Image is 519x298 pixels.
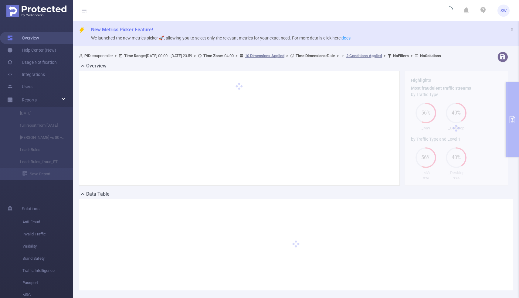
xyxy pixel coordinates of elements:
b: PID: [84,53,92,58]
h2: Data Table [86,190,110,198]
span: Traffic Intelligence [22,265,73,277]
span: Passport [22,277,73,289]
a: Usage Notification [7,56,57,68]
b: No Filters [393,53,409,58]
span: Date [296,53,335,58]
span: Anti-Fraud [22,216,73,228]
a: Integrations [7,68,45,80]
span: > [113,53,119,58]
i: icon: loading [446,6,453,15]
span: > [335,53,341,58]
u: 10 Dimensions Applied [245,53,284,58]
span: SW [500,5,507,17]
span: New Metrics Picker Feature! [91,27,153,33]
b: Time Dimensions : [296,53,327,58]
span: Visibility [22,240,73,252]
span: Invalid Traffic [22,228,73,240]
b: No Solutions [420,53,441,58]
a: Users [7,80,32,93]
i: icon: thunderbolt [79,27,85,33]
span: Reports [22,98,37,102]
b: Time Range: [124,53,146,58]
span: Brand Safety [22,252,73,265]
a: docs [341,36,351,40]
span: > [284,53,290,58]
a: Help Center (New) [7,44,56,56]
span: > [234,53,239,58]
span: We launched the new metrics picker 🚀, allowing you to select only the relevant metrics for your e... [91,36,351,40]
span: > [409,53,415,58]
img: Protected Media [6,5,66,17]
u: 2 Conditions Applied [346,53,382,58]
b: Time Zone: [203,53,223,58]
span: couponroller [DATE] 00:00 - [DATE] 23:59 -04:00 [79,53,441,58]
i: icon: user [79,54,84,58]
a: Overview [7,32,39,44]
span: > [192,53,198,58]
i: icon: close [510,27,514,32]
button: icon: close [510,26,514,33]
h2: Overview [86,62,107,70]
span: Solutions [22,203,39,215]
a: Reports [22,94,37,106]
span: > [382,53,388,58]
